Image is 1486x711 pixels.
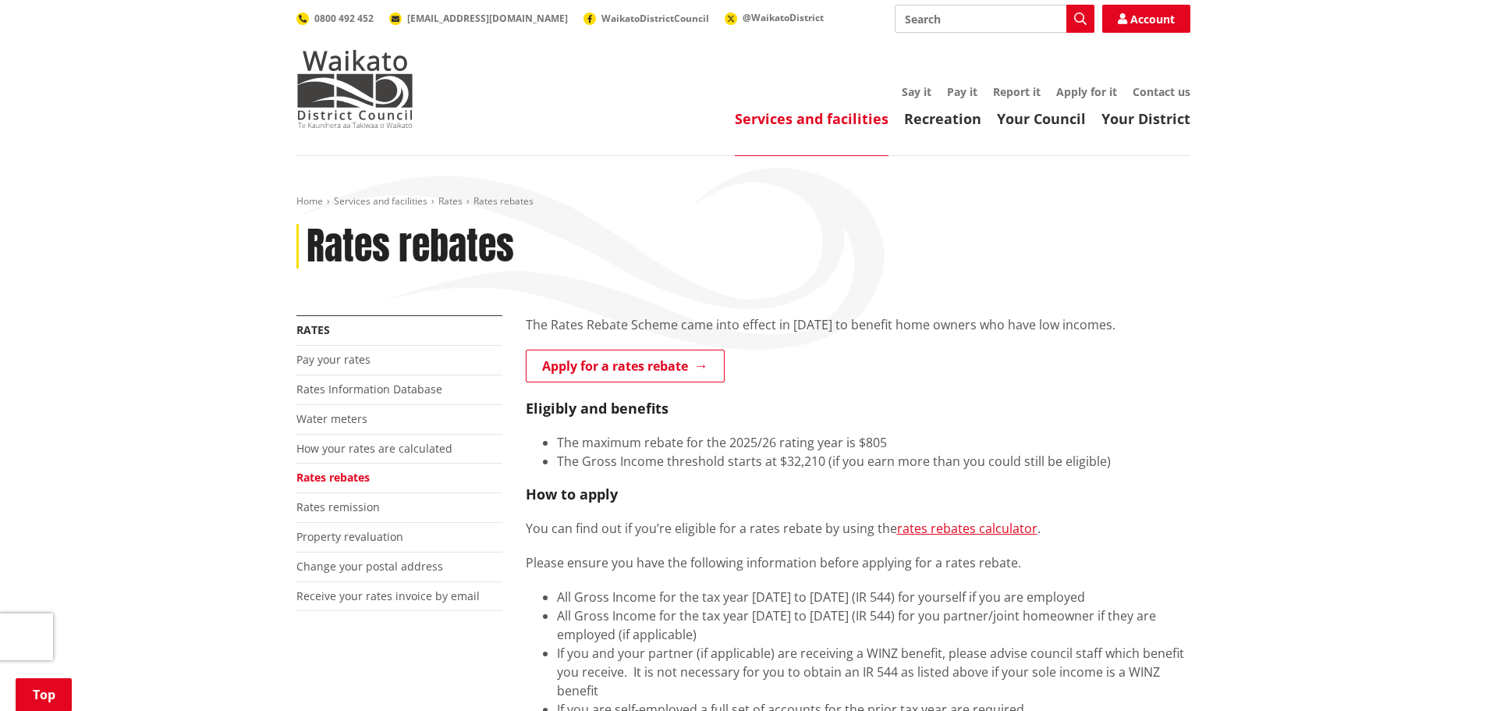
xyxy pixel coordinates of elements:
[1102,5,1190,33] a: Account
[526,553,1190,572] p: Please ensure you have the following information before applying for a rates rebate.
[296,499,380,514] a: Rates remission
[296,12,374,25] a: 0800 492 452
[526,399,669,418] strong: Eligibly and benefits
[296,194,323,208] a: Home
[296,195,1190,208] nav: breadcrumb
[296,559,443,574] a: Change your postal address
[307,224,514,269] h1: Rates rebates
[897,520,1037,537] a: rates rebates calculator
[526,519,1190,538] p: You can find out if you’re eligible for a rates rebate by using the .
[526,485,618,503] strong: How to apply
[997,109,1086,128] a: Your Council
[557,644,1190,700] li: If you and your partner (if applicable) are receiving a WINZ benefit, please advise council staff...
[557,588,1190,606] li: All Gross Income for the tax year [DATE] to [DATE] (IR 544) for yourself if you are employed
[993,84,1041,99] a: Report it
[1101,109,1190,128] a: Your District
[296,588,480,603] a: Receive your rates invoice by email
[557,433,1190,452] li: The maximum rebate for the 2025/26 rating year is $805
[526,315,1190,334] p: The Rates Rebate Scheme came into effect in [DATE] to benefit home owners who have low incomes.
[334,194,427,208] a: Services and facilities
[904,109,981,128] a: Recreation
[583,12,709,25] a: WaikatoDistrictCouncil
[947,84,977,99] a: Pay it
[725,11,824,24] a: @WaikatoDistrict
[438,194,463,208] a: Rates
[902,84,931,99] a: Say it
[743,11,824,24] span: @WaikatoDistrict
[296,322,330,337] a: Rates
[389,12,568,25] a: [EMAIL_ADDRESS][DOMAIN_NAME]
[601,12,709,25] span: WaikatoDistrictCouncil
[296,411,367,426] a: Water meters
[473,194,534,208] span: Rates rebates
[314,12,374,25] span: 0800 492 452
[296,382,442,396] a: Rates Information Database
[735,109,888,128] a: Services and facilities
[296,352,371,367] a: Pay your rates
[296,441,452,456] a: How your rates are calculated
[1133,84,1190,99] a: Contact us
[526,350,725,382] a: Apply for a rates rebate
[557,606,1190,644] li: All Gross Income for the tax year [DATE] to [DATE] (IR 544) for you partner/joint homeowner if th...
[557,452,1190,471] li: The Gross Income threshold starts at $32,210 (if you earn more than you could still be eligible)
[296,470,370,485] a: Rates rebates
[407,12,568,25] span: [EMAIL_ADDRESS][DOMAIN_NAME]
[1056,84,1117,99] a: Apply for it
[1414,645,1470,702] iframe: Messenger Launcher
[895,5,1094,33] input: Search input
[296,50,413,128] img: Waikato District Council - Te Kaunihera aa Takiwaa o Waikato
[296,529,403,544] a: Property revaluation
[16,678,72,711] a: Top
